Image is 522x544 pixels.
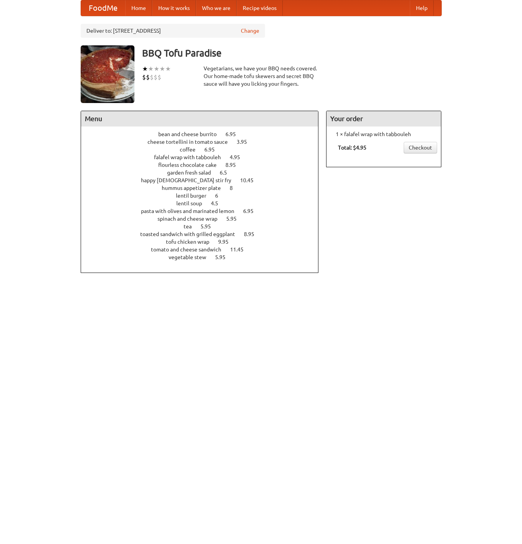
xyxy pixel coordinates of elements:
[225,162,244,168] span: 8.95
[152,0,196,16] a: How it works
[220,170,235,176] span: 6.5
[243,208,261,214] span: 6.95
[166,239,217,245] span: tofu chicken wrap
[81,111,318,126] h4: Menu
[404,142,437,153] a: Checkout
[157,216,225,222] span: spinach and cheese wrap
[215,193,226,199] span: 6
[154,73,157,82] li: $
[157,216,251,222] a: spinach and cheese wrap 5.95
[125,0,152,16] a: Home
[141,208,242,214] span: pasta with olives and marinated lemon
[162,185,247,191] a: hummus appetizer plate 8
[140,231,243,237] span: toasted sandwich with grilled eggplant
[237,139,255,145] span: 3.95
[142,45,442,61] h3: BBQ Tofu Paradise
[226,216,244,222] span: 5.95
[215,254,233,260] span: 5.95
[184,223,199,230] span: tea
[158,162,224,168] span: flourless chocolate cake
[162,185,229,191] span: hummus appetizer plate
[151,246,258,253] a: tomato and cheese sandwich 11.45
[140,231,268,237] a: toasted sandwich with grilled eggplant 8.95
[81,45,134,103] img: angular.jpg
[150,73,154,82] li: $
[158,131,250,137] a: bean and cheese burrito 6.95
[176,200,232,206] a: lentil soup 4.5
[165,65,171,73] li: ★
[154,154,229,160] span: falafel wrap with tabbouleh
[230,185,240,191] span: 8
[169,254,214,260] span: vegetable stew
[159,65,165,73] li: ★
[142,65,148,73] li: ★
[154,154,254,160] a: falafel wrap with tabbouleh 4.95
[141,208,268,214] a: pasta with olives and marinated lemon 6.95
[410,0,434,16] a: Help
[151,246,229,253] span: tomato and cheese sandwich
[240,177,261,183] span: 10.45
[167,170,241,176] a: garden fresh salad 6.5
[154,65,159,73] li: ★
[157,73,161,82] li: $
[81,0,125,16] a: FoodMe
[230,154,248,160] span: 4.95
[241,27,259,35] a: Change
[166,239,243,245] a: tofu chicken wrap 9.95
[230,246,251,253] span: 11.45
[176,193,214,199] span: lentil burger
[201,223,219,230] span: 5.95
[167,170,219,176] span: garden fresh salad
[146,73,150,82] li: $
[338,145,366,151] b: Total: $4.95
[180,146,229,153] a: coffee 6.95
[218,239,236,245] span: 9.95
[176,200,210,206] span: lentil soup
[244,231,262,237] span: 8.95
[158,131,224,137] span: bean and cheese burrito
[204,65,319,88] div: Vegetarians, we have your BBQ needs covered. Our home-made tofu skewers and secret BBQ sauce will...
[147,139,235,145] span: cheese tortellini in tomato sauce
[141,177,268,183] a: happy [DEMOGRAPHIC_DATA] stir fry 10.45
[148,65,154,73] li: ★
[180,146,203,153] span: coffee
[158,162,250,168] a: flourless chocolate cake 8.95
[169,254,240,260] a: vegetable stew 5.95
[204,146,222,153] span: 6.95
[184,223,225,230] a: tea 5.95
[330,130,437,138] li: 1 × falafel wrap with tabbouleh
[237,0,283,16] a: Recipe videos
[141,177,239,183] span: happy [DEMOGRAPHIC_DATA] stir fry
[81,24,265,38] div: Deliver to: [STREET_ADDRESS]
[176,193,232,199] a: lentil burger 6
[147,139,261,145] a: cheese tortellini in tomato sauce 3.95
[211,200,226,206] span: 4.5
[142,73,146,82] li: $
[196,0,237,16] a: Who we are
[326,111,441,126] h4: Your order
[225,131,244,137] span: 6.95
